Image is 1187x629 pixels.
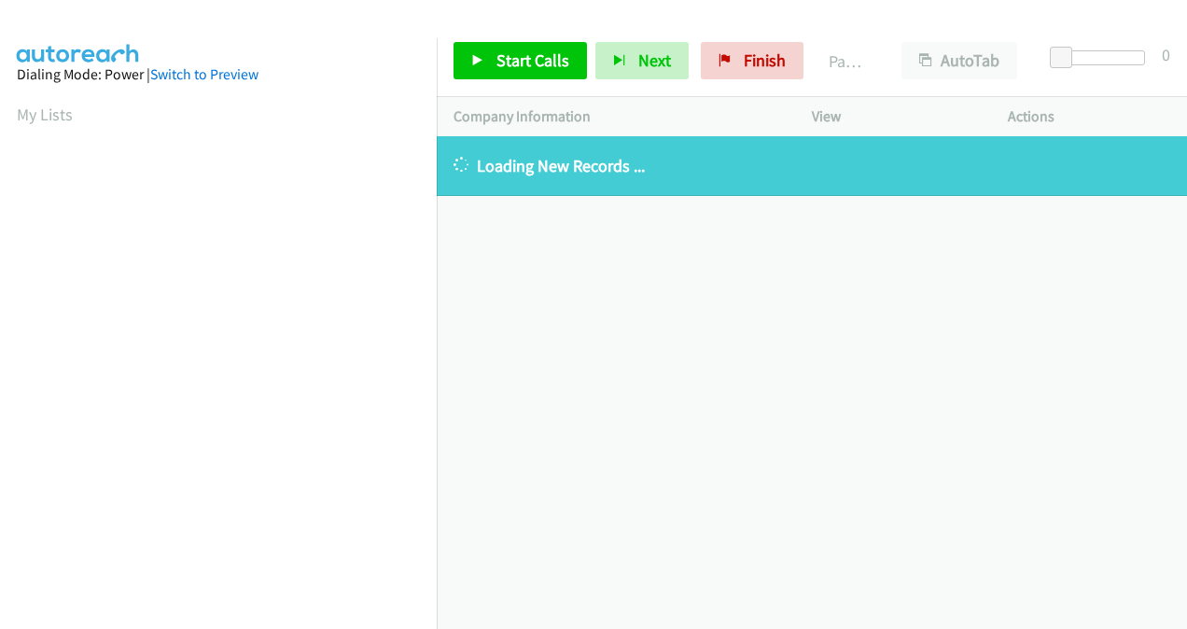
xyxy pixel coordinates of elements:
a: Finish [701,42,803,79]
div: Dialing Mode: Power | [17,63,420,86]
p: Paused [829,49,868,74]
a: Switch to Preview [150,65,258,83]
a: Start Calls [454,42,587,79]
a: My Lists [17,104,73,125]
span: Finish [744,49,786,71]
button: Next [595,42,689,79]
span: Next [638,49,671,71]
p: Company Information [454,105,778,128]
p: View [812,105,974,128]
div: 0 [1162,42,1170,67]
button: AutoTab [901,42,1017,79]
p: Actions [1008,105,1170,128]
p: Loading New Records ... [454,153,1170,178]
div: Delay between calls (in seconds) [1059,50,1145,65]
span: Start Calls [496,49,569,71]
